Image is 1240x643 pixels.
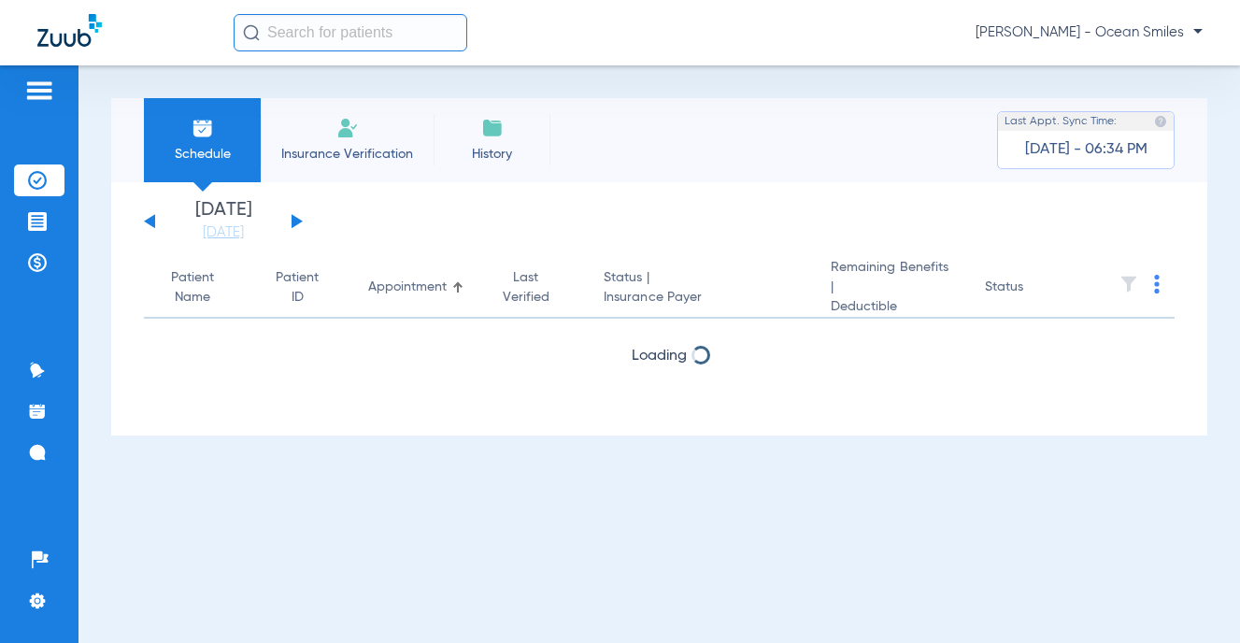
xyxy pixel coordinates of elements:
[167,223,279,242] a: [DATE]
[1005,112,1117,131] span: Last Appt. Sync Time:
[37,14,102,47] img: Zuub Logo
[273,268,338,307] div: Patient ID
[368,278,465,297] div: Appointment
[234,14,467,51] input: Search for patients
[1025,140,1147,159] span: [DATE] - 06:34 PM
[167,201,279,242] li: [DATE]
[495,268,574,307] div: Last Verified
[495,268,557,307] div: Last Verified
[448,145,536,164] span: History
[1119,275,1138,293] img: filter.svg
[368,278,447,297] div: Appointment
[632,349,687,364] span: Loading
[1154,275,1160,293] img: group-dot-blue.svg
[1154,115,1167,128] img: last sync help info
[275,145,420,164] span: Insurance Verification
[831,297,955,317] span: Deductible
[243,24,260,41] img: Search Icon
[604,288,801,307] span: Insurance Payer
[273,268,321,307] div: Patient ID
[336,117,359,139] img: Manual Insurance Verification
[24,79,54,102] img: hamburger-icon
[481,117,504,139] img: History
[159,268,243,307] div: Patient Name
[159,268,226,307] div: Patient Name
[1147,553,1240,643] iframe: Chat Widget
[158,145,247,164] span: Schedule
[816,258,970,319] th: Remaining Benefits |
[589,258,816,319] th: Status |
[970,258,1096,319] th: Status
[192,117,214,139] img: Schedule
[976,23,1203,42] span: [PERSON_NAME] - Ocean Smiles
